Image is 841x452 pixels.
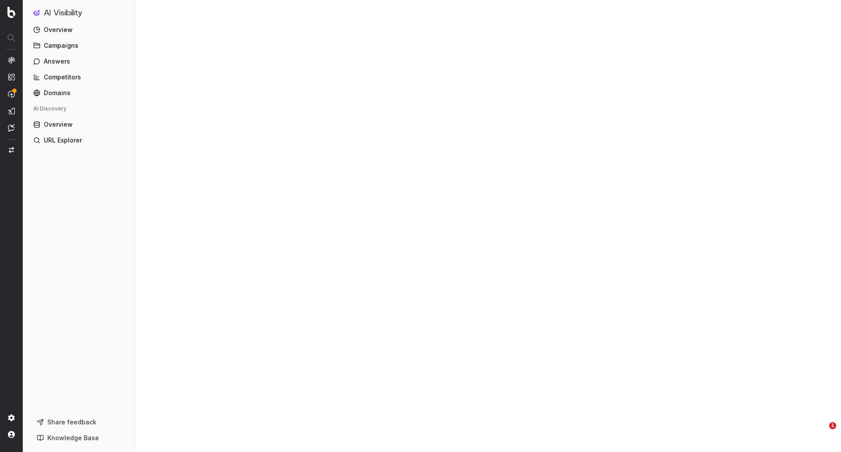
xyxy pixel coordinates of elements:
a: Overview [30,23,127,37]
a: Answers [30,54,127,68]
button: Share feedback [33,415,124,429]
div: AI Discovery [30,102,127,116]
img: Assist [8,124,15,132]
span: Domains [44,89,71,97]
img: Intelligence [8,73,15,81]
img: Setting [8,414,15,421]
button: AI Visibility [33,7,124,19]
img: Switch project [9,147,14,153]
img: My account [8,431,15,438]
a: Campaigns [30,39,127,53]
img: Studio [8,107,15,114]
iframe: Intercom live chat [811,422,832,443]
a: Overview [30,117,127,132]
span: Share feedback [47,418,96,427]
img: Activation [8,90,15,98]
span: Answers [44,57,70,66]
h1: AI Visibility [44,9,82,18]
a: Knowledge Base [33,431,124,445]
span: URL Explorer [44,136,82,145]
span: Competitors [44,73,81,82]
a: Domains [30,86,127,100]
span: Campaigns [44,41,78,50]
span: Overview [44,25,73,34]
span: Knowledge Base [47,434,99,442]
span: 1 [829,422,836,429]
a: Competitors [30,70,127,84]
img: Analytics [8,57,15,64]
span: Overview [44,120,73,129]
a: URL Explorer [30,133,127,147]
img: Botify logo [7,7,15,18]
